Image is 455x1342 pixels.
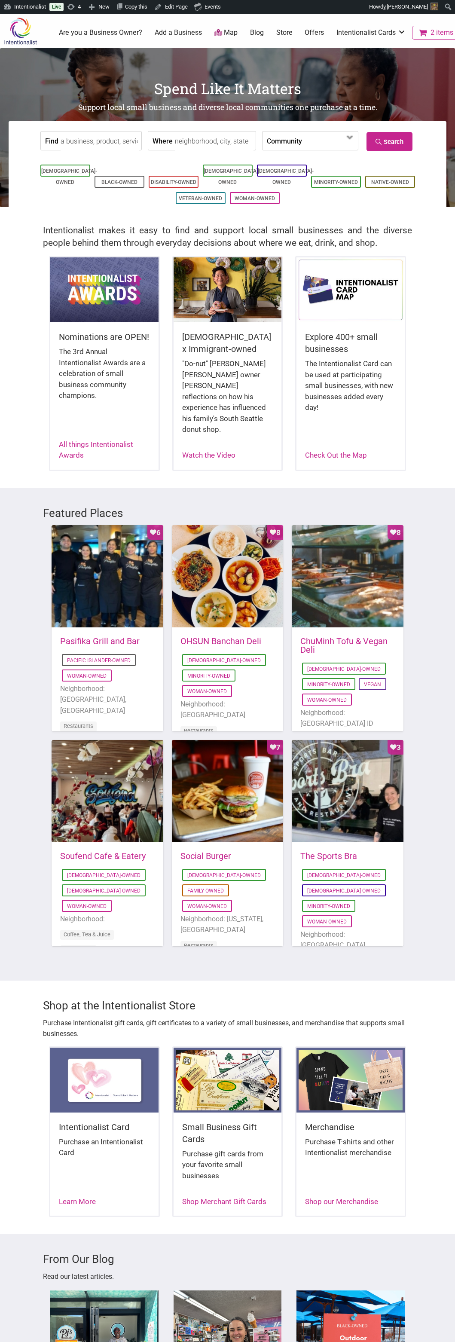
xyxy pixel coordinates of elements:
input: neighborhood, city, state [175,131,253,151]
h5: Explore 400+ small businesses [305,331,396,355]
li: Neighborhood: [GEOGRAPHIC_DATA] ID [300,707,395,729]
a: Restaurants [184,728,214,734]
a: Soufend Cafe & Eatery [60,851,146,861]
a: Map [214,28,238,38]
a: Restaurants [64,723,93,729]
label: Where [153,131,173,150]
label: Community [267,131,302,150]
h5: Small Business Gift Cards [182,1121,273,1145]
a: Native-Owned [371,179,409,185]
img: Gift Card - Support local small businesses [50,1048,159,1113]
li: Neighborhood: [GEOGRAPHIC_DATA], [GEOGRAPHIC_DATA] [300,929,395,962]
a: [DEMOGRAPHIC_DATA]-Owned [67,888,140,894]
h3: Shop at the Intentionalist Store [43,998,412,1013]
a: Social Burger [180,851,231,861]
a: [DEMOGRAPHIC_DATA]-Owned [204,168,260,185]
a: Restaurants [184,942,214,949]
a: Pacific Islander-Owned [67,657,131,663]
a: Shop Merchant Gift Cards [182,1197,266,1206]
a: [DEMOGRAPHIC_DATA]-Owned [41,168,97,185]
div: Purchase gift cards from your favorite small businesses [182,1149,273,1190]
a: OHSUN Banchan Deli [180,636,261,646]
a: Woman-Owned [67,903,107,909]
a: Search [366,132,412,151]
a: [DEMOGRAPHIC_DATA]-Owned [307,872,381,878]
span: [PERSON_NAME] [387,3,428,10]
img: Discounts in Downtown Seattle [174,1048,282,1113]
h5: Intentionalist Card [59,1121,150,1133]
a: Woman-Owned [187,903,227,909]
a: [DEMOGRAPHIC_DATA]-Owned [307,666,381,672]
a: Woman-Owned [307,919,347,925]
p: Read our latest articles. [43,1271,412,1282]
a: Woman-Owned [67,673,107,679]
a: All things Intentionalist Awards [59,440,133,460]
div: The Intentionalist Card can be used at participating small businesses, with new businesses added ... [305,358,396,422]
a: Shop our Merchandise [305,1197,378,1206]
h5: [DEMOGRAPHIC_DATA] x Immigrant-owned [182,331,273,355]
li: Neighborhood: [GEOGRAPHIC_DATA], [GEOGRAPHIC_DATA] [60,683,155,716]
div: Purchase T-shirts and other Intentionalist merchandise [305,1137,396,1167]
a: Minority-Owned [307,903,350,909]
div: Purchase an Intentionalist Card [59,1137,150,1167]
h5: Nominations are OPEN! [59,331,150,343]
a: Learn More [59,1197,96,1206]
a: Veteran-Owned [179,196,222,202]
a: The Sports Bra [300,851,357,861]
p: Purchase Intentionalist gift cards, gift certificates to a variety of small businesses, and merch... [43,1018,412,1039]
label: Find [45,131,58,150]
h2: Intentionalist makes it easy to find and support local small businesses and the diverse people be... [43,224,412,249]
a: Intentionalist Cards [336,28,406,37]
a: Minority-Owned [314,179,358,185]
a: Store [276,28,293,37]
h3: From Our Blog [43,1251,412,1267]
a: Coffee, Tea & Juice [64,931,110,938]
li: Neighborhood: [60,914,155,925]
img: Intentionalist products - Support local small businesses [296,1048,405,1113]
a: Woman-Owned [307,697,347,703]
input: a business, product, service [61,131,139,151]
i: Cart [419,28,429,37]
a: Vegan [364,682,381,688]
a: Minority-Owned [187,673,230,679]
li: Neighborhood: [US_STATE], [GEOGRAPHIC_DATA] [180,914,275,935]
div: "Do-nut" [PERSON_NAME] [PERSON_NAME] owner [PERSON_NAME] reflections on how his experience has in... [182,358,273,444]
a: Pasifika Grill and Bar [60,636,140,646]
img: Intentionalist Awards [50,257,159,322]
span: 2 items [431,29,453,36]
h3: Featured Places [43,505,412,521]
img: King Donuts - Hong Chhuor [174,257,282,322]
a: Minority-Owned [307,682,350,688]
a: Offers [305,28,324,37]
a: [DEMOGRAPHIC_DATA]-Owned [307,888,381,894]
a: Family-Owned [187,888,224,894]
li: Neighborhood: [GEOGRAPHIC_DATA] [180,699,275,721]
div: The 3rd Annual Intentionalist Awards are a celebration of small business community champions. [59,346,150,410]
a: [DEMOGRAPHIC_DATA]-Owned [187,872,261,878]
a: Check Out the Map [305,451,367,459]
a: Woman-Owned [235,196,275,202]
a: Add a Business [155,28,202,37]
img: Intentionalist Card Map [296,257,405,322]
a: ChuMinh Tofu & Vegan Deli [300,636,388,655]
a: Watch the Video [182,451,235,459]
a: Disability-Owned [151,179,196,185]
a: Are you a Business Owner? [59,28,142,37]
a: [DEMOGRAPHIC_DATA]-Owned [67,872,140,878]
a: Woman-Owned [187,688,227,694]
a: Black-Owned [101,179,137,185]
h5: Merchandise [305,1121,396,1133]
a: [DEMOGRAPHIC_DATA]-Owned [258,168,314,185]
a: [DEMOGRAPHIC_DATA]-Owned [187,657,261,663]
a: Live [49,3,64,11]
a: Blog [250,28,264,37]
